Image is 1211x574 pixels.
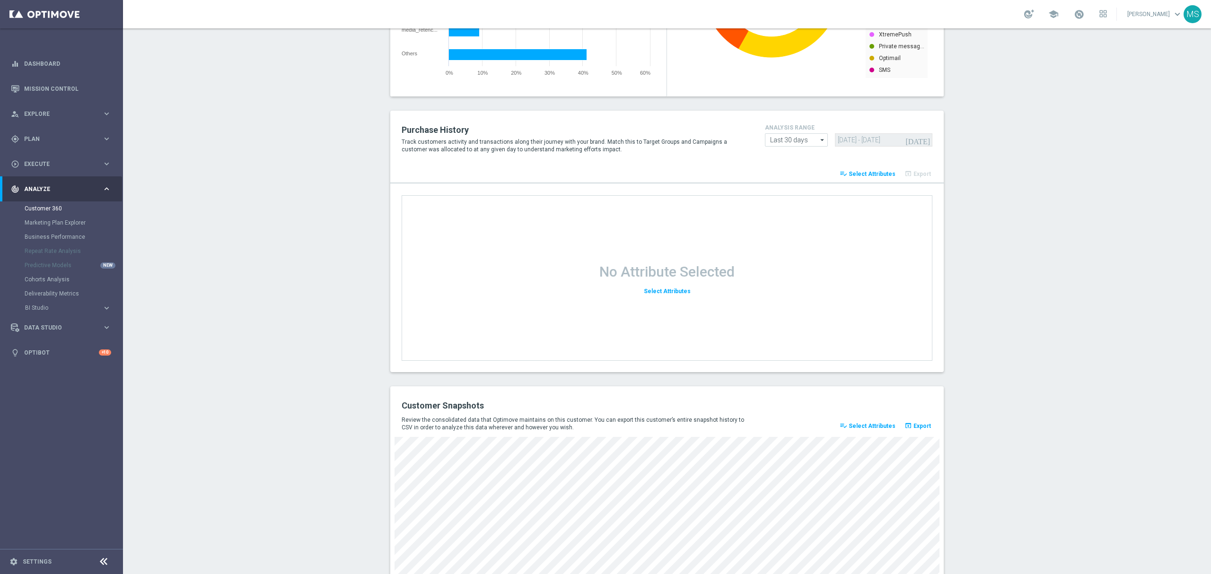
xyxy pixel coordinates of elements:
span: 60% [640,70,650,76]
button: open_in_browser Export [903,419,932,433]
i: playlist_add_check [840,170,847,177]
span: Execute [24,161,102,167]
div: Repeat Rate Analysis [25,244,122,258]
div: Customer 360 [25,201,122,216]
a: Optibot [24,340,99,365]
i: open_in_browser [904,422,912,429]
i: keyboard_arrow_right [102,109,111,118]
input: analysis range [765,133,828,147]
a: Mission Control [24,76,111,101]
span: Select Attributes [644,288,691,295]
button: equalizer Dashboard [10,60,112,68]
div: Marketing Plan Explorer [25,216,122,230]
span: Analyze [24,186,102,192]
a: Marketing Plan Explorer [25,219,98,226]
button: lightbulb Optibot +10 [10,349,112,357]
div: +10 [99,349,111,356]
text: SMS [879,67,890,73]
div: Optibot [11,340,111,365]
div: Dashboard [11,51,111,76]
button: playlist_add_check Select Attributes [838,419,897,433]
p: Track customers activity and transactions along their journey with your brand. Match this to Targ... [402,138,751,153]
i: arrow_drop_down [818,134,827,146]
text: Optimail [879,55,901,61]
i: keyboard_arrow_right [102,304,111,313]
span: BI Studio [25,305,93,311]
div: MS [1184,5,1202,23]
div: Business Performance [25,230,122,244]
a: Customer 360 [25,205,98,212]
text: XtremePush [879,31,912,38]
div: NEW [100,262,115,269]
div: Cohorts Analysis [25,272,122,287]
button: person_search Explore keyboard_arrow_right [10,110,112,118]
span: 30% [544,70,555,76]
i: keyboard_arrow_right [102,323,111,332]
a: Business Performance [25,233,98,241]
span: Export [913,423,931,429]
button: BI Studio keyboard_arrow_right [25,304,112,312]
button: Data Studio keyboard_arrow_right [10,324,112,331]
a: [PERSON_NAME]keyboard_arrow_down [1126,7,1184,21]
i: keyboard_arrow_right [102,184,111,193]
button: playlist_add_check Select Attributes [838,167,897,181]
i: track_changes [11,185,19,193]
div: Others [402,51,442,56]
i: play_circle_outline [11,160,19,168]
span: Select Attributes [849,423,895,429]
div: Mission Control [11,76,111,101]
span: school [1048,9,1059,19]
a: Cohorts Analysis [25,276,98,283]
button: play_circle_outline Execute keyboard_arrow_right [10,160,112,168]
button: track_changes Analyze keyboard_arrow_right [10,185,112,193]
i: keyboard_arrow_right [102,134,111,143]
i: playlist_add_check [840,422,847,429]
i: settings [9,557,18,566]
div: BI Studio [25,305,102,311]
div: Analyze [11,185,102,193]
h1: No Attribute Selected [599,263,735,280]
button: Select Attributes [642,285,692,298]
a: Dashboard [24,51,111,76]
h2: Customer Snapshots [402,400,660,411]
h2: Purchase History [402,124,751,136]
div: Predictive Models [25,258,122,272]
button: gps_fixed Plan keyboard_arrow_right [10,135,112,143]
span: Data Studio [24,325,102,330]
i: equalizer [11,60,19,68]
span: keyboard_arrow_down [1172,9,1183,19]
i: lightbulb [11,348,19,357]
text: Private messag… [879,43,924,50]
a: Settings [23,559,52,565]
span: 0% [446,70,453,76]
div: Deliverability Metrics [25,287,122,301]
span: 10% [477,70,488,76]
div: Execute [11,160,102,168]
div: Explore [11,110,102,118]
span: Plan [24,136,102,142]
i: person_search [11,110,19,118]
span: Select Attributes [849,171,895,177]
span: 20% [511,70,521,76]
div: Data Studio [11,323,102,332]
div: media_retencja_1_14 [402,27,442,33]
i: gps_fixed [11,135,19,143]
i: keyboard_arrow_right [102,159,111,168]
span: 40% [578,70,588,76]
button: Mission Control [10,85,112,93]
p: Review the consolidated data that Optimove maintains on this customer. You can export this custom... [402,416,751,431]
span: Explore [24,111,102,117]
span: 50% [612,70,622,76]
h4: analysis range [765,124,932,131]
a: Deliverability Metrics [25,290,98,297]
div: BI Studio [25,301,122,315]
